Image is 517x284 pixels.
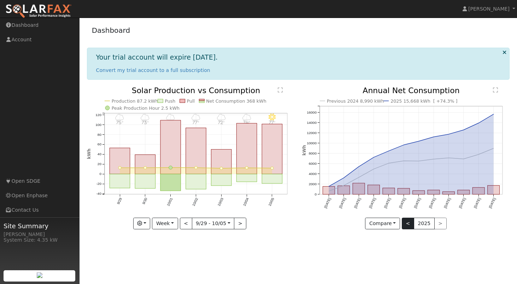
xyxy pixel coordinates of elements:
[169,166,172,169] circle: onclick=""
[307,110,317,114] text: 16000
[160,174,181,191] rect: onclick=""
[92,26,130,35] a: Dashboard
[211,150,232,174] rect: onclick=""
[368,185,380,195] rect: onclick=""
[141,114,149,121] i: 9/30 - Cloudy
[192,114,200,121] i: 10/02 - Cloudy
[488,186,500,194] rect: onclick=""
[242,197,250,207] text: 10/04
[337,186,349,194] rect: onclick=""
[353,197,362,209] text: [DATE]
[96,53,218,61] h1: Your trial account will expire [DATE].
[96,182,101,186] text: -20
[323,197,331,209] text: [DATE]
[383,197,392,209] text: [DATE]
[97,162,101,166] text: 20
[443,197,451,209] text: [DATE]
[110,148,130,174] rect: onclick=""
[443,192,455,195] rect: onclick=""
[402,218,414,230] button: <
[365,218,400,230] button: Compare
[342,184,345,187] circle: onclick=""
[237,123,257,174] rect: onclick=""
[87,149,92,159] text: kWh
[307,141,317,145] text: 10000
[37,272,42,278] img: retrieve
[447,133,450,136] circle: onclick=""
[387,162,390,165] circle: onclick=""
[447,157,450,159] circle: onclick=""
[309,151,317,155] text: 8000
[186,174,206,189] rect: onclick=""
[206,98,266,104] text: Net Consumption 368 kWh
[309,172,317,176] text: 4000
[342,177,345,180] circle: onclick=""
[468,6,510,12] span: [PERSON_NAME]
[112,105,180,111] text: Peak Production Hour 2.5 kWh
[428,190,440,194] rect: onclick=""
[110,174,130,188] rect: onclick=""
[387,150,390,152] circle: onclick=""
[141,197,148,205] text: 9/30
[192,197,199,207] text: 10/02
[241,121,253,125] p: 74°
[268,197,275,207] text: 10/05
[402,159,405,162] circle: onclick=""
[4,231,76,238] div: [PERSON_NAME]
[4,221,76,231] span: Site Summary
[115,114,124,121] i: 9/29 - Cloudy
[262,174,283,184] rect: onclick=""
[152,218,178,230] button: Week
[116,197,122,205] text: 9/29
[211,174,232,186] rect: onclick=""
[417,140,420,143] circle: onclick=""
[327,190,330,193] circle: onclick=""
[383,188,395,194] rect: onclick=""
[97,133,101,137] text: 80
[414,218,435,230] button: 2025
[97,152,101,156] text: 40
[180,218,192,230] button: <
[99,172,101,176] text: 0
[186,128,206,174] rect: onclick=""
[417,160,420,163] circle: onclick=""
[262,124,283,174] rect: onclick=""
[368,197,376,209] text: [DATE]
[220,167,223,170] circle: onclick=""
[398,197,406,209] text: [DATE]
[488,197,497,209] text: [DATE]
[309,182,317,186] text: 2000
[473,197,481,209] text: [DATE]
[95,123,101,127] text: 100
[477,153,480,156] circle: onclick=""
[458,197,466,209] text: [DATE]
[307,121,317,125] text: 14000
[135,155,155,174] rect: onclick=""
[95,113,101,117] text: 120
[309,162,317,165] text: 6000
[327,185,330,188] circle: onclick=""
[217,114,226,121] i: 10/03 - Cloudy
[97,143,101,146] text: 60
[372,168,375,171] circle: onclick=""
[139,121,151,125] p: 73°
[278,87,283,93] text: 
[160,120,181,174] rect: onclick=""
[432,158,435,161] circle: onclick=""
[390,98,458,104] text: 2025 15,668 kWh [ +74.3% ]
[357,165,360,168] circle: onclick=""
[338,197,346,209] text: [DATE]
[473,188,485,195] rect: onclick=""
[194,167,197,169] circle: onclick=""
[402,144,405,146] circle: onclick=""
[234,218,246,230] button: >
[166,197,174,207] text: 10/01
[492,147,495,150] circle: onclick=""
[245,167,248,169] circle: onclick=""
[192,218,235,230] button: 9/29 - 10/05
[135,174,155,189] rect: onclick=""
[269,114,276,121] i: 10/05 - Clear
[315,193,317,197] text: 0
[166,114,175,121] i: 10/01 - Cloudy
[462,158,465,161] circle: onclick=""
